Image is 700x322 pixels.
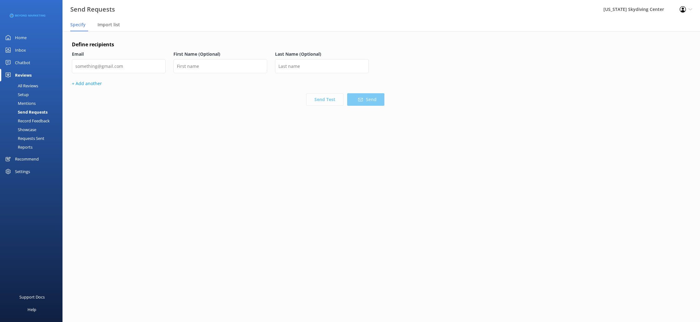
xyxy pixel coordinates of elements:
div: Record Feedback [4,116,50,125]
img: 3-1676954853.png [9,11,45,21]
label: Email [72,51,166,58]
div: All Reviews [4,81,38,90]
div: Inbox [15,44,26,56]
p: + Add another [72,80,384,87]
div: Help [27,303,36,316]
input: something@gmail.com [72,59,166,73]
label: First Name (Optional) [173,51,267,58]
div: Home [15,31,27,44]
a: Requests Sent [4,134,62,143]
span: Specify [70,22,86,28]
div: Chatbot [15,56,30,69]
a: Setup [4,90,62,99]
div: Requests Sent [4,134,44,143]
div: Send Requests [4,108,47,116]
a: Reports [4,143,62,151]
label: Last Name (Optional) [275,51,369,58]
a: All Reviews [4,81,62,90]
div: Mentions [4,99,36,108]
div: Settings [15,165,30,178]
div: Showcase [4,125,36,134]
input: First name [173,59,267,73]
a: Send Requests [4,108,62,116]
input: Last name [275,59,369,73]
div: Reports [4,143,32,151]
a: Record Feedback [4,116,62,125]
h4: Define recipients [72,41,384,49]
div: Support Docs [19,291,45,303]
div: Setup [4,90,29,99]
div: Recommend [15,153,39,165]
h3: Send Requests [70,4,115,14]
span: Import list [97,22,120,28]
a: Showcase [4,125,62,134]
a: Mentions [4,99,62,108]
div: Reviews [15,69,32,81]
